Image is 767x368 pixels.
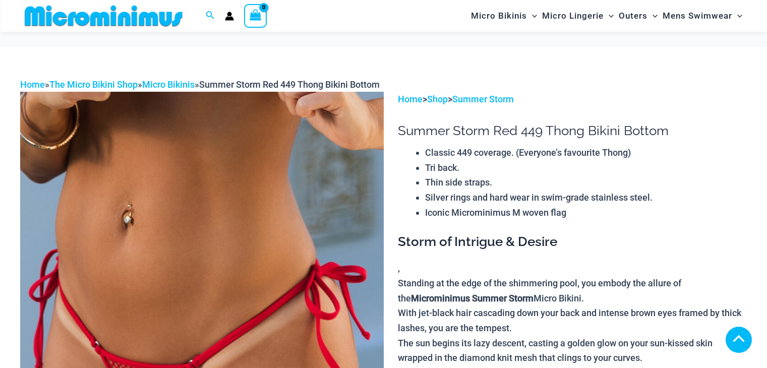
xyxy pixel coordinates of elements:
[398,233,747,251] h3: Storm of Intrigue & Desire
[398,123,747,139] h1: Summer Storm Red 449 Thong Bikini Bottom
[427,94,448,104] a: Shop
[20,79,45,90] a: Home
[663,3,732,29] span: Mens Swimwear
[425,175,747,190] li: Thin side straps.
[49,79,138,90] a: The Micro Bikini Shop
[540,3,616,29] a: Micro LingerieMenu ToggleMenu Toggle
[616,3,660,29] a: OutersMenu ToggleMenu Toggle
[398,94,423,104] a: Home
[398,92,747,107] p: > >
[619,3,647,29] span: Outers
[647,3,658,29] span: Menu Toggle
[425,190,747,205] li: Silver rings and hard wear in swim-grade stainless steel.
[20,79,380,90] span: » » »
[467,2,747,30] nav: Site Navigation
[206,10,215,22] a: Search icon link
[425,205,747,220] li: Iconic Microminimus M woven flag
[411,293,534,303] b: Microminimus Summer Storm
[604,3,614,29] span: Menu Toggle
[527,3,537,29] span: Menu Toggle
[452,94,514,104] a: Summer Storm
[425,145,747,160] li: Classic 449 coverage. (Everyone’s favourite Thong)
[142,79,195,90] a: Micro Bikinis
[660,3,745,29] a: Mens SwimwearMenu ToggleMenu Toggle
[471,3,527,29] span: Micro Bikinis
[199,79,380,90] span: Summer Storm Red 449 Thong Bikini Bottom
[244,4,267,27] a: View Shopping Cart, empty
[225,12,234,21] a: Account icon link
[21,5,187,27] img: MM SHOP LOGO FLAT
[542,3,604,29] span: Micro Lingerie
[425,160,747,175] li: Tri back.
[468,3,540,29] a: Micro BikinisMenu ToggleMenu Toggle
[732,3,742,29] span: Menu Toggle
